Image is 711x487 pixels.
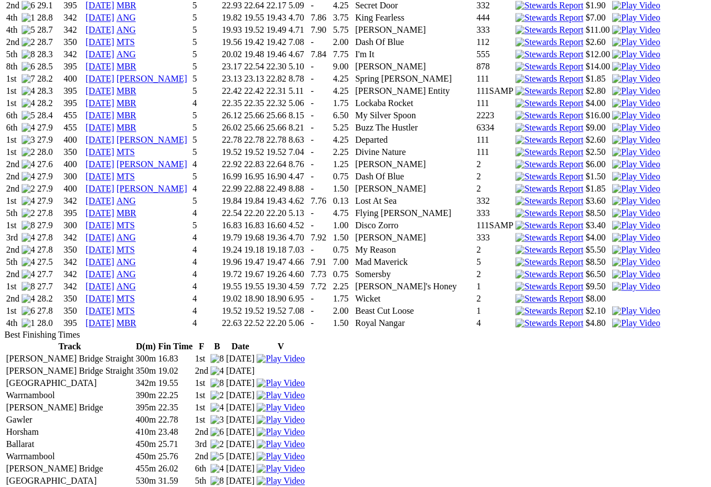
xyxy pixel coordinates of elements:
[612,184,660,194] img: Play Video
[310,98,331,109] td: -
[86,37,114,47] a: [DATE]
[86,282,114,291] a: [DATE]
[310,61,331,72] td: -
[612,147,660,157] img: Play Video
[243,61,264,72] td: 22.54
[612,233,660,242] a: View replay
[63,12,84,23] td: 342
[585,24,610,36] td: $11.00
[257,451,304,461] img: Play Video
[612,62,660,71] a: View replay
[612,1,660,10] a: View replay
[310,73,331,84] td: -
[86,208,114,218] a: [DATE]
[22,208,35,218] img: 2
[86,257,114,267] a: [DATE]
[612,62,660,72] img: Play Video
[117,74,187,83] a: [PERSON_NAME]
[86,220,114,230] a: [DATE]
[86,25,114,34] a: [DATE]
[22,147,35,157] img: 2
[515,220,583,230] img: Stewards Report
[221,110,242,121] td: 26.12
[86,98,114,108] a: [DATE]
[288,37,309,48] td: 7.08
[117,269,136,279] a: ANG
[257,390,304,400] a: Watch Replay on Watchdog
[37,73,62,84] td: 28.2
[22,184,35,194] img: 2
[310,49,331,60] td: 7.84
[22,196,35,206] img: 4
[476,61,514,72] td: 878
[585,86,610,97] td: $2.80
[6,49,20,60] td: 5th
[6,98,20,109] td: 1st
[257,378,304,388] img: Play Video
[476,12,514,23] td: 444
[22,62,35,72] img: 6
[515,294,583,304] img: Stewards Report
[37,49,62,60] td: 28.3
[266,49,287,60] td: 19.46
[221,73,242,84] td: 23.13
[476,73,514,84] td: 111
[37,12,62,23] td: 28.8
[612,74,660,83] a: View replay
[612,37,660,47] img: Play Video
[117,86,137,96] a: MBR
[117,62,137,71] a: MBR
[612,135,660,145] img: Play Video
[192,98,221,109] td: 4
[117,98,137,108] a: MBR
[332,49,353,60] td: 7.75
[257,427,304,437] img: Play Video
[243,73,264,84] td: 23.13
[243,12,264,23] td: 19.55
[221,12,242,23] td: 19.82
[86,111,114,120] a: [DATE]
[86,62,114,71] a: [DATE]
[476,49,514,60] td: 555
[211,366,224,376] img: 4
[585,49,610,60] td: $12.00
[63,61,84,72] td: 395
[612,13,660,22] a: View replay
[332,73,353,84] td: 4.25
[243,98,264,109] td: 22.35
[221,61,242,72] td: 23.17
[476,37,514,48] td: 112
[86,172,114,181] a: [DATE]
[86,86,114,96] a: [DATE]
[612,269,660,279] a: View replay
[211,378,224,388] img: 8
[515,13,583,23] img: Stewards Report
[612,257,660,267] img: Play Video
[117,318,137,328] a: MBR
[476,24,514,36] td: 333
[37,86,62,97] td: 28.3
[22,172,35,182] img: 4
[86,306,114,315] a: [DATE]
[257,403,304,412] a: View replay
[515,37,583,47] img: Stewards Report
[612,306,660,316] img: Play Video
[288,86,309,97] td: 5.11
[221,98,242,109] td: 22.35
[612,269,660,279] img: Play Video
[257,464,304,473] a: View replay
[612,86,660,96] img: Play Video
[612,123,660,132] a: View replay
[221,86,242,97] td: 22.42
[266,86,287,97] td: 22.31
[37,37,62,48] td: 28.7
[22,282,35,292] img: 8
[354,86,474,97] td: [PERSON_NAME] Entity
[117,172,135,181] a: MTS
[515,123,583,133] img: Stewards Report
[257,464,304,474] img: Play Video
[86,269,114,279] a: [DATE]
[63,73,84,84] td: 400
[211,451,224,461] img: 5
[266,24,287,36] td: 19.49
